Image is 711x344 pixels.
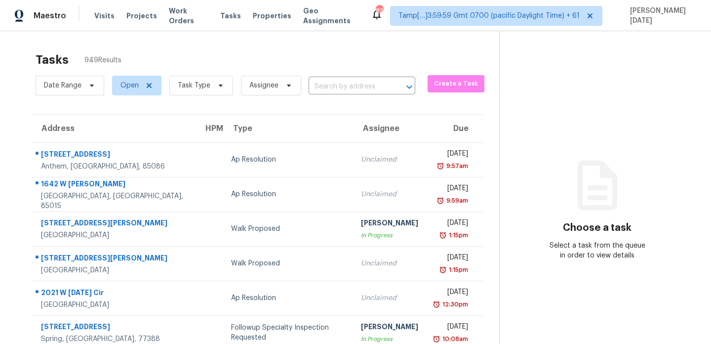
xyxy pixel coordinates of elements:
[41,300,188,310] div: [GEOGRAPHIC_DATA]
[433,334,440,344] img: Overdue Alarm Icon
[41,230,188,240] div: [GEOGRAPHIC_DATA]
[361,189,418,199] div: Unclaimed
[231,293,345,303] div: Ap Resolution
[398,11,580,21] span: Tamp[…]3:59:59 Gmt 0700 (pacific Daylight Time) + 61
[447,265,468,275] div: 1:15pm
[309,79,388,94] input: Search by address
[41,322,188,334] div: [STREET_ADDRESS]
[253,11,291,21] span: Properties
[231,258,345,268] div: Walk Proposed
[231,323,345,343] div: Followup Specialty Inspection Requested
[44,81,81,90] span: Date Range
[231,155,345,165] div: Ap Resolution
[434,183,468,196] div: [DATE]
[361,293,418,303] div: Unclaimed
[433,300,440,309] img: Overdue Alarm Icon
[249,81,278,90] span: Assignee
[120,81,139,90] span: Open
[361,155,418,165] div: Unclaimed
[433,78,479,89] span: Create a Task
[178,81,210,90] span: Task Type
[626,6,696,26] span: [PERSON_NAME][DATE]
[436,196,444,206] img: Overdue Alarm Icon
[41,334,188,344] div: Spring, [GEOGRAPHIC_DATA], 77388
[439,265,447,275] img: Overdue Alarm Icon
[196,115,223,142] th: HPM
[231,224,345,234] div: Walk Proposed
[434,149,468,161] div: [DATE]
[440,300,468,309] div: 12:30pm
[426,115,483,142] th: Due
[41,288,188,300] div: 2021 W [DATE] Cir
[549,241,646,260] div: Select a task from the queue in order to view details
[34,11,66,21] span: Maestro
[169,6,208,26] span: Work Orders
[376,6,383,16] div: 831
[361,334,418,344] div: In Progress
[402,80,416,94] button: Open
[41,191,188,211] div: [GEOGRAPHIC_DATA], [GEOGRAPHIC_DATA], 85015
[440,334,468,344] div: 10:08am
[434,287,468,300] div: [DATE]
[41,265,188,275] div: [GEOGRAPHIC_DATA]
[361,230,418,240] div: In Progress
[220,12,241,19] span: Tasks
[303,6,359,26] span: Geo Assignments
[436,161,444,171] img: Overdue Alarm Icon
[36,55,69,65] h2: Tasks
[41,149,188,162] div: [STREET_ADDRESS]
[41,218,188,230] div: [STREET_ADDRESS][PERSON_NAME]
[41,253,188,265] div: [STREET_ADDRESS][PERSON_NAME]
[361,258,418,268] div: Unclaimed
[434,322,468,334] div: [DATE]
[434,253,468,265] div: [DATE]
[41,162,188,172] div: Anthem, [GEOGRAPHIC_DATA], 85086
[434,218,468,230] div: [DATE]
[361,322,418,334] div: [PERSON_NAME]
[361,218,418,230] div: [PERSON_NAME]
[353,115,426,142] th: Assignee
[126,11,157,21] span: Projects
[84,55,121,65] span: 949 Results
[563,223,632,233] h3: Choose a task
[444,161,468,171] div: 9:57am
[94,11,115,21] span: Visits
[41,179,188,191] div: 1642 W [PERSON_NAME]
[444,196,468,206] div: 9:59am
[447,230,468,240] div: 1:15pm
[428,75,484,92] button: Create a Task
[439,230,447,240] img: Overdue Alarm Icon
[231,189,345,199] div: Ap Resolution
[32,115,196,142] th: Address
[223,115,353,142] th: Type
